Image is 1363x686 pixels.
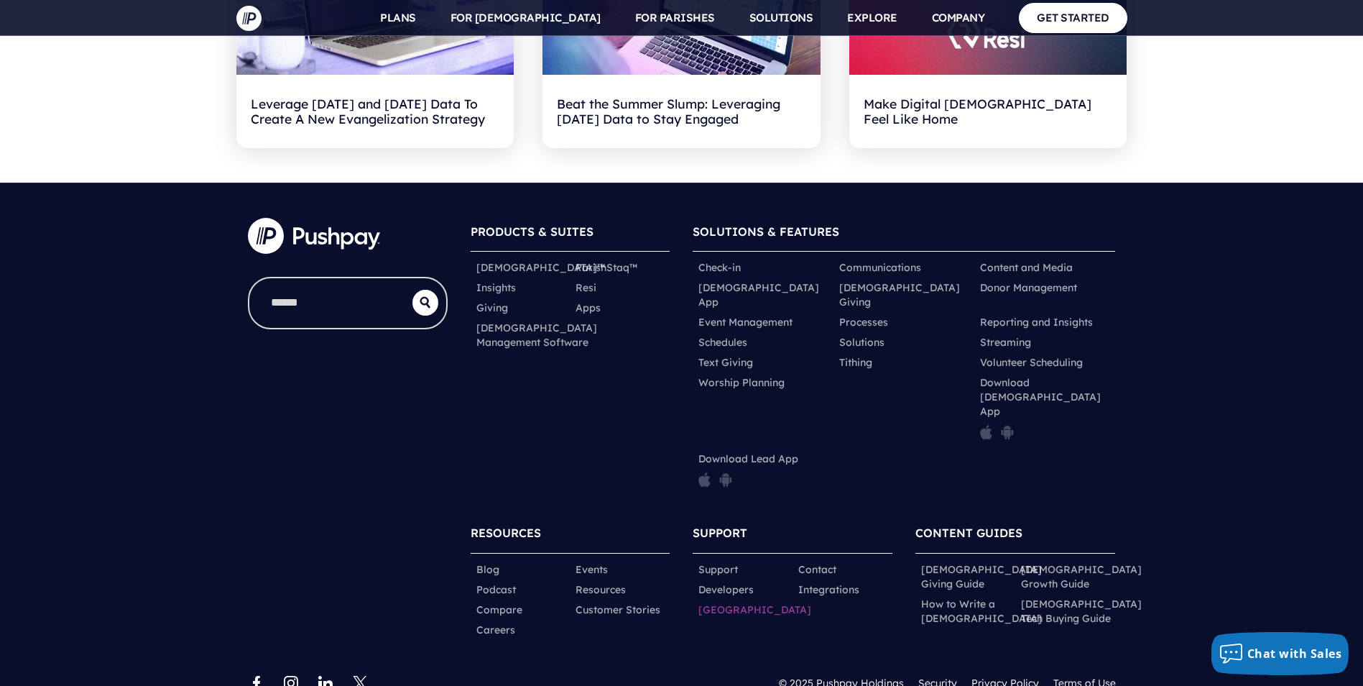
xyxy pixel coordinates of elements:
h2: Leverage [DATE] and [DATE] Data To Create A New Evangelization Strategy [251,89,500,134]
a: [DEMOGRAPHIC_DATA] Growth Guide [1021,562,1142,591]
h2: Beat the Summer Slump: Leveraging [DATE] Data to Stay Engaged [557,89,806,134]
a: Tithing [839,355,872,370]
a: ParishStaq™ [576,260,637,275]
a: Insights [476,280,516,295]
a: Processes [839,315,888,329]
button: Chat with Sales [1211,632,1349,675]
img: pp_icon_gplay.png [719,472,732,488]
li: Download Lead App [693,449,833,496]
h6: SOLUTIONS & FEATURES [693,218,1115,252]
a: Solutions [839,335,884,349]
a: [DEMOGRAPHIC_DATA] App [698,280,828,309]
a: Blog [476,562,499,577]
a: Resi [576,280,596,295]
img: pp_icon_appstore.png [698,472,711,488]
a: Volunteer Scheduling [980,355,1083,370]
a: Integrations [798,582,859,597]
a: Event Management [698,315,793,329]
span: Chat with Sales [1247,646,1342,662]
a: Podcast [476,582,516,597]
img: pp_icon_appstore.png [980,424,992,440]
a: Check-in [698,260,741,275]
a: [DEMOGRAPHIC_DATA]™ [476,260,605,275]
a: How to Write a [DEMOGRAPHIC_DATA] [921,597,1042,626]
img: pp_icon_gplay.png [1001,424,1014,440]
a: Resources [576,582,626,597]
a: Reporting and Insights [980,315,1093,329]
a: Communications [839,260,921,275]
a: Careers [476,623,515,637]
a: Streaming [980,335,1031,349]
h6: PRODUCTS & SUITES [471,218,670,252]
li: Download [DEMOGRAPHIC_DATA] App [974,372,1115,449]
a: Customer Stories [576,603,660,617]
a: GET STARTED [1019,3,1127,32]
a: Schedules [698,335,747,349]
a: Content and Media [980,260,1073,275]
a: Contact [798,562,836,577]
a: Events [576,562,608,577]
a: Support [698,562,738,577]
a: [DEMOGRAPHIC_DATA] Management Software [476,321,597,349]
a: [DEMOGRAPHIC_DATA] Giving [839,280,969,309]
a: Donor Management [980,280,1077,295]
a: Worship Planning [698,375,785,390]
a: Giving [476,301,508,315]
a: Compare [476,603,522,617]
a: Apps [576,301,601,315]
a: [GEOGRAPHIC_DATA] [698,603,811,617]
a: [DEMOGRAPHIC_DATA] Giving Guide [921,562,1042,591]
h2: Make Digital [DEMOGRAPHIC_DATA] Feel Like Home [864,89,1113,134]
a: Developers [698,582,754,597]
h6: CONTENT GUIDES [915,519,1115,553]
h6: SUPPORT [693,519,892,553]
h6: RESOURCES [471,519,670,553]
a: Text Giving [698,355,753,370]
a: [DEMOGRAPHIC_DATA] Tech Buying Guide [1021,597,1142,626]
